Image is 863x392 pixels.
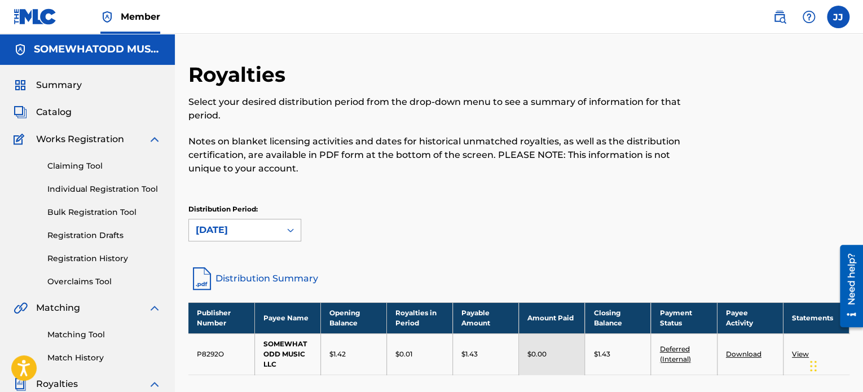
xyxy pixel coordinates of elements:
[14,105,72,119] a: CatalogCatalog
[47,230,161,241] a: Registration Drafts
[47,329,161,341] a: Matching Tool
[47,183,161,195] a: Individual Registration Tool
[47,253,161,265] a: Registration History
[188,333,254,375] td: P8292O
[188,62,291,87] h2: Royalties
[188,302,254,333] th: Publisher Number
[36,105,72,119] span: Catalog
[100,10,114,24] img: Top Rightsholder
[773,10,786,24] img: search
[34,43,161,56] h5: SOMEWHATODD MUSIC LLC
[453,302,519,333] th: Payable Amount
[14,105,27,119] img: Catalog
[802,10,816,24] img: help
[148,377,161,391] img: expand
[726,350,761,358] a: Download
[593,349,610,359] p: $1.43
[188,135,697,175] p: Notes on blanket licensing activities and dates for historical unmatched royalties, as well as th...
[14,377,27,391] img: Royalties
[36,301,80,315] span: Matching
[148,301,161,315] img: expand
[768,6,791,28] a: Public Search
[36,377,78,391] span: Royalties
[148,133,161,146] img: expand
[254,302,320,333] th: Payee Name
[651,302,717,333] th: Payment Status
[47,276,161,288] a: Overclaims Tool
[831,241,863,332] iframe: Resource Center
[47,352,161,364] a: Match History
[47,206,161,218] a: Bulk Registration Tool
[14,133,28,146] img: Works Registration
[188,265,849,292] a: Distribution Summary
[196,223,274,237] div: [DATE]
[47,160,161,172] a: Claiming Tool
[798,6,820,28] div: Help
[14,301,28,315] img: Matching
[792,350,809,358] a: View
[14,78,82,92] a: SummarySummary
[14,43,27,56] img: Accounts
[386,302,452,333] th: Royalties in Period
[329,349,346,359] p: $1.42
[717,302,783,333] th: Payee Activity
[254,333,320,375] td: SOMEWHATODD MUSIC LLC
[36,78,82,92] span: Summary
[461,349,478,359] p: $1.43
[188,265,215,292] img: distribution-summary-pdf
[659,345,690,363] a: Deferred (Internal)
[121,10,160,23] span: Member
[527,349,547,359] p: $0.00
[827,6,849,28] div: User Menu
[519,302,585,333] th: Amount Paid
[320,302,386,333] th: Opening Balance
[36,133,124,146] span: Works Registration
[188,204,301,214] p: Distribution Period:
[810,349,817,383] div: Drag
[395,349,412,359] p: $0.01
[188,95,697,122] p: Select your desired distribution period from the drop-down menu to see a summary of information f...
[585,302,651,333] th: Closing Balance
[14,78,27,92] img: Summary
[14,8,57,25] img: MLC Logo
[807,338,863,392] iframe: Chat Widget
[783,302,849,333] th: Statements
